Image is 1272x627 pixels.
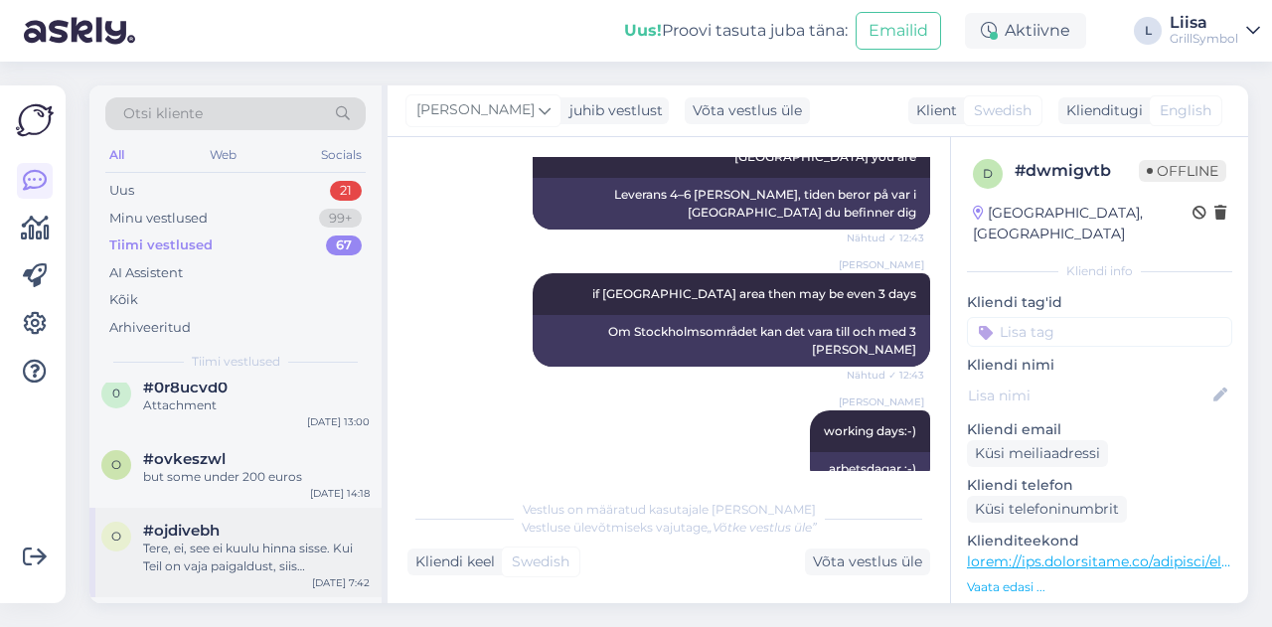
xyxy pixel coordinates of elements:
[908,100,957,121] div: Klient
[111,529,121,544] span: o
[973,203,1192,244] div: [GEOGRAPHIC_DATA], [GEOGRAPHIC_DATA]
[967,419,1232,440] p: Kliendi email
[967,262,1232,280] div: Kliendi info
[1160,100,1211,121] span: English
[810,452,930,486] div: arbetsdagar :-)
[109,290,138,310] div: Kõik
[805,549,930,575] div: Võta vestlus üle
[105,142,128,168] div: All
[192,353,280,371] span: Tiimi vestlused
[109,181,134,201] div: Uus
[143,379,228,396] span: #0r8ucvd0
[624,21,662,40] b: Uus!
[592,286,916,301] span: if [GEOGRAPHIC_DATA] area then may be even 3 days
[111,457,121,472] span: o
[143,396,370,414] div: Attachment
[533,178,930,230] div: Leverans 4–6 [PERSON_NAME], tiden beror på var i [GEOGRAPHIC_DATA] du befinner dig
[1058,100,1143,121] div: Klienditugi
[143,468,370,486] div: but some under 200 euros
[143,522,220,540] span: #ojdivebh
[983,166,993,181] span: d
[1015,159,1139,183] div: # dwmigvtb
[967,496,1127,523] div: Küsi telefoninumbrit
[967,475,1232,496] p: Kliendi telefon
[708,520,817,535] i: „Võtke vestlus üle”
[967,531,1232,551] p: Klienditeekond
[16,101,54,139] img: Askly Logo
[824,423,916,438] span: working days:-)
[839,257,924,272] span: [PERSON_NAME]
[839,394,924,409] span: [PERSON_NAME]
[561,100,663,121] div: juhib vestlust
[1139,160,1226,182] span: Offline
[307,414,370,429] div: [DATE] 13:00
[109,235,213,255] div: Tiimi vestlused
[967,578,1232,596] p: Vaata edasi ...
[847,368,924,383] span: Nähtud ✓ 12:43
[109,209,208,229] div: Minu vestlused
[965,13,1086,49] div: Aktiivne
[109,318,191,338] div: Arhiveeritud
[1134,17,1162,45] div: L
[143,540,370,575] div: Tere, ei, see ei kuulu hinna sisse. Kui Teil on vaja paigaldust, siis [GEOGRAPHIC_DATA] piires võ...
[123,103,203,124] span: Otsi kliente
[856,12,941,50] button: Emailid
[847,231,924,245] span: Nähtud ✓ 12:43
[330,181,362,201] div: 21
[312,575,370,590] div: [DATE] 7:42
[624,19,848,43] div: Proovi tasuta juba täna:
[1170,15,1238,31] div: Liisa
[512,551,569,572] span: Swedish
[326,235,362,255] div: 67
[143,450,226,468] span: #ovkeszwl
[533,315,930,367] div: Om Stockholmsområdet kan det vara till och med 3 [PERSON_NAME]
[416,99,535,121] span: [PERSON_NAME]
[967,355,1232,376] p: Kliendi nimi
[206,142,240,168] div: Web
[319,209,362,229] div: 99+
[967,292,1232,313] p: Kliendi tag'id
[310,486,370,501] div: [DATE] 14:18
[1170,15,1260,47] a: LiisaGrillSymbol
[523,502,816,517] span: Vestlus on määratud kasutajale [PERSON_NAME]
[974,100,1032,121] span: Swedish
[522,520,817,535] span: Vestluse ülevõtmiseks vajutage
[109,263,183,283] div: AI Assistent
[967,317,1232,347] input: Lisa tag
[967,440,1108,467] div: Küsi meiliaadressi
[317,142,366,168] div: Socials
[112,386,120,400] span: 0
[968,385,1209,406] input: Lisa nimi
[685,97,810,124] div: Võta vestlus üle
[407,551,495,572] div: Kliendi keel
[1170,31,1238,47] div: GrillSymbol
